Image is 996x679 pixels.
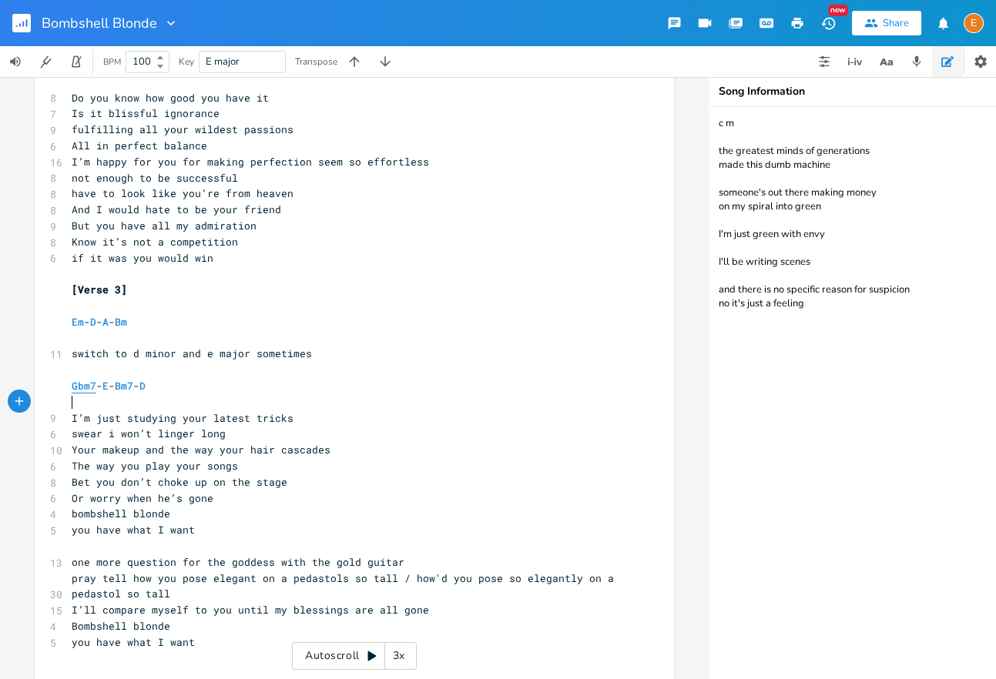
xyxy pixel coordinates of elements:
span: The way you play your songs [72,459,238,473]
span: you have what I want [72,635,195,649]
span: Know it’s not a competition [72,235,238,249]
span: I’m happy for you for making perfection seem so effortless [72,155,429,169]
span: A [102,315,109,329]
div: New [828,5,848,16]
span: - - - [72,379,152,393]
button: New [813,9,843,37]
span: bombshell blonde [72,507,170,520]
span: Or worry when he’s gone [72,491,213,505]
span: Is it blissful ignorance [72,106,220,120]
span: Gbm7 [72,379,96,393]
div: Autoscroll [292,642,417,670]
span: Bombshell blonde [72,619,170,633]
span: not enough to be successful [72,171,238,185]
span: [Verse 3] [72,283,127,296]
div: 3x [385,642,413,670]
span: fulfilling all your wildest passions [72,122,293,136]
span: pray tell how you pose elegant on a pedastols so tall / how'd you pose so elegantly on a pedastol... [72,571,620,601]
span: swear i won’t linger long [72,426,226,440]
div: Erin Nicolle [964,13,984,33]
span: D [90,315,96,329]
div: Key [179,57,194,66]
span: switch to d minor and e major sometimes [72,346,312,360]
span: E [102,379,109,393]
span: one more question for the goddess with the gold guitar [72,555,404,569]
span: - - - [72,315,127,329]
span: Bombshell Blonde [42,16,157,30]
span: have to look like you’re from heaven [72,186,293,200]
span: you have what I want [72,523,195,537]
div: Share [883,16,909,30]
button: Share [852,11,921,35]
span: I’ll compare myself to you until my blessings are all gone [72,603,429,617]
span: And I would hate to be your friend [72,202,281,216]
span: Bm7 [115,379,133,393]
div: BPM [103,58,121,66]
span: Do you know how good you have it [72,91,269,105]
span: Bet you don’t choke up on the stage [72,475,287,489]
span: if it was you would win [72,251,213,265]
span: Your makeup and the way your hair cascades [72,443,330,457]
span: Em [72,315,84,329]
span: E major [206,55,240,69]
span: But you have all my admiration [72,219,257,232]
span: D [139,379,146,393]
span: Bm [115,315,127,329]
span: All in perfect balance [72,139,207,152]
button: E [964,5,984,41]
div: Transpose [295,57,337,66]
span: I’m just studying your latest tricks [72,411,293,425]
